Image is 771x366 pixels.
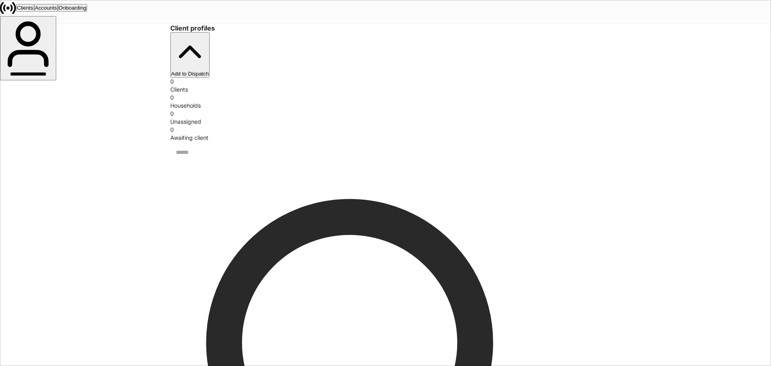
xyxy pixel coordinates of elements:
[170,78,601,86] div: 0
[58,4,88,12] button: Onboarding
[170,126,601,134] div: 0
[170,32,210,78] button: Add to Dispatch
[170,118,601,126] div: Unassigned
[170,126,601,142] div: 0Awaiting client
[17,5,33,11] div: Clients
[35,5,57,11] div: Accounts
[59,5,87,11] div: Onboarding
[34,4,58,12] button: Accounts
[170,86,601,94] div: Clients
[170,110,601,118] div: 0
[170,134,601,142] div: Awaiting client
[170,94,601,102] div: 0
[170,102,601,110] div: Households
[170,24,601,32] h3: Client profiles
[16,4,34,12] button: Clients
[170,110,601,126] div: 0Unassigned
[171,71,209,77] div: Add to Dispatch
